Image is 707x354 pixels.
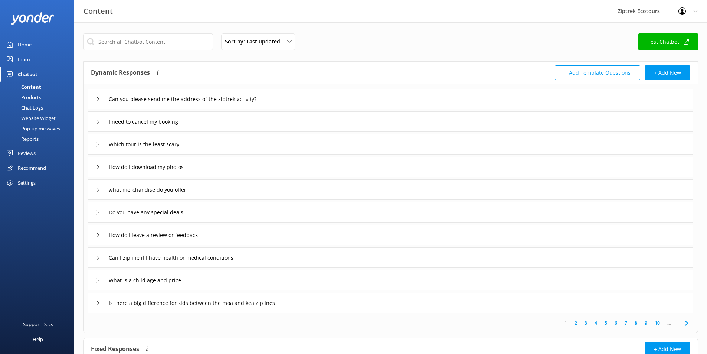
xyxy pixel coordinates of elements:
[651,319,664,327] a: 10
[84,5,113,17] h3: Content
[4,92,41,103] div: Products
[631,319,641,327] a: 8
[641,319,651,327] a: 9
[4,92,74,103] a: Products
[4,113,56,123] div: Website Widget
[645,65,690,80] button: + Add New
[4,103,74,113] a: Chat Logs
[4,82,74,92] a: Content
[23,317,53,332] div: Support Docs
[4,123,74,134] a: Pop-up messages
[91,65,150,80] h4: Dynamic Responses
[18,52,31,67] div: Inbox
[664,319,674,327] span: ...
[4,103,43,113] div: Chat Logs
[571,319,581,327] a: 2
[83,33,213,50] input: Search all Chatbot Content
[555,65,640,80] button: + Add Template Questions
[11,12,54,25] img: yonder-white-logo.png
[18,175,36,190] div: Settings
[18,67,37,82] div: Chatbot
[33,332,43,347] div: Help
[621,319,631,327] a: 7
[4,123,60,134] div: Pop-up messages
[561,319,571,327] a: 1
[611,319,621,327] a: 6
[581,319,591,327] a: 3
[591,319,601,327] a: 4
[601,319,611,327] a: 5
[18,160,46,175] div: Recommend
[225,38,285,46] span: Sort by: Last updated
[18,146,36,160] div: Reviews
[4,134,74,144] a: Reports
[4,113,74,123] a: Website Widget
[4,82,41,92] div: Content
[638,33,698,50] a: Test Chatbot
[18,37,32,52] div: Home
[4,134,39,144] div: Reports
